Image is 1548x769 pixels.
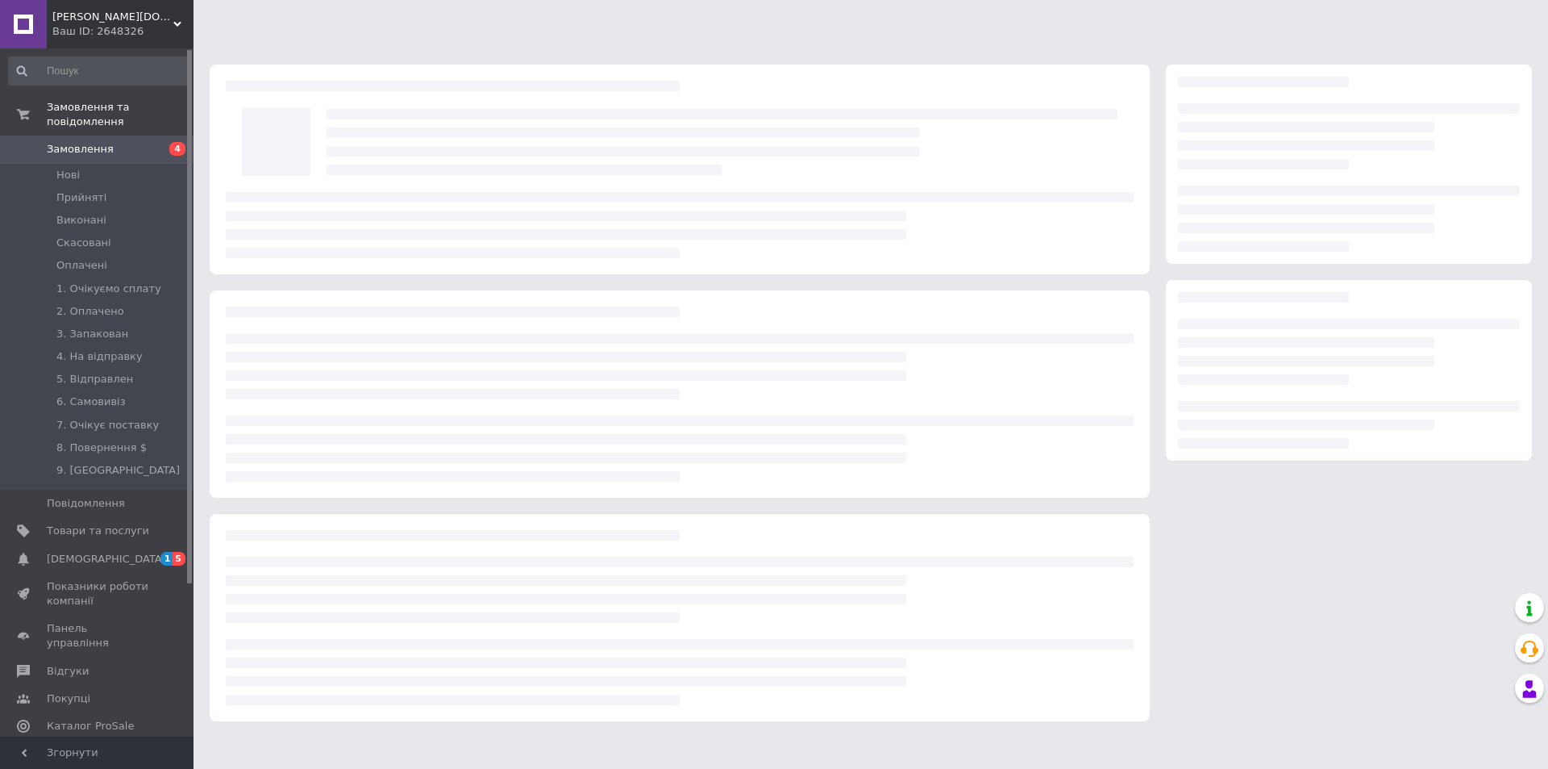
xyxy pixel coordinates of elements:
span: 4. На відправку [56,349,143,364]
span: Прийняті [56,190,106,205]
span: 3. Запакован [56,327,128,341]
span: Покупці [47,692,90,706]
input: Пошук [8,56,190,86]
span: Нові [56,168,80,182]
span: Замовлення [47,142,114,157]
span: Каталог ProSale [47,719,134,733]
span: Замовлення та повідомлення [47,100,193,129]
span: Товари та послуги [47,524,149,538]
span: 1 [160,552,173,566]
span: Оплачені [56,258,107,273]
span: 5 [173,552,185,566]
span: Скасовані [56,236,111,250]
span: 7. Очікує поставку [56,418,159,433]
span: damian.shop - Знайдеться все! Техніка і не лише... [52,10,173,24]
span: 6. Самовивіз [56,395,126,409]
span: 4 [169,142,185,156]
span: 5. Відправлен [56,372,133,387]
span: Відгуки [47,664,89,679]
span: 1. Очікуємо сплату [56,282,161,296]
span: 9. [GEOGRAPHIC_DATA] [56,463,180,478]
span: Показники роботи компанії [47,579,149,608]
span: [DEMOGRAPHIC_DATA] [47,552,166,566]
span: 8. Повернення $ [56,441,147,455]
span: Панель управління [47,621,149,650]
span: Виконані [56,213,106,228]
span: 2. Оплачено [56,304,124,319]
span: Повідомлення [47,496,125,511]
div: Ваш ID: 2648326 [52,24,193,39]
